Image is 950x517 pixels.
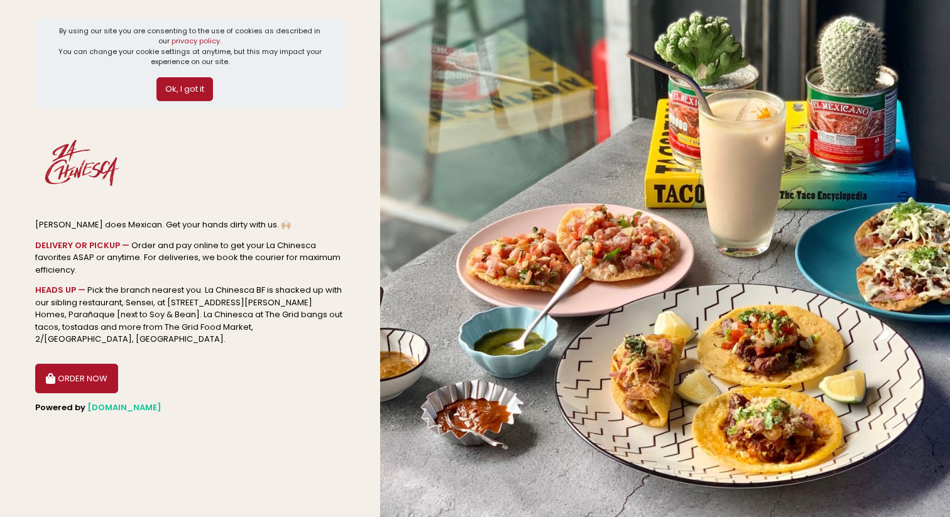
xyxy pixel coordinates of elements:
div: [PERSON_NAME] does Mexican. Get your hands dirty with us. 🙌🏼 [35,219,345,231]
a: [DOMAIN_NAME] [87,401,161,413]
div: Order and pay online to get your La Chinesca favorites ASAP or anytime. For deliveries, we book t... [35,239,345,276]
a: privacy policy. [172,36,221,46]
div: Pick the branch nearest you. La Chinesca BF is shacked up with our sibling restaurant, Sensei, at... [35,284,345,346]
button: Ok, I got it [156,77,213,101]
div: Powered by [35,401,345,414]
div: By using our site you are consenting to the use of cookies as described in our You can change you... [57,26,324,67]
b: HEADS UP — [35,284,85,296]
img: La Chinesca [35,116,129,210]
button: ORDER NOW [35,364,118,394]
b: DELIVERY OR PICKUP — [35,239,129,251]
